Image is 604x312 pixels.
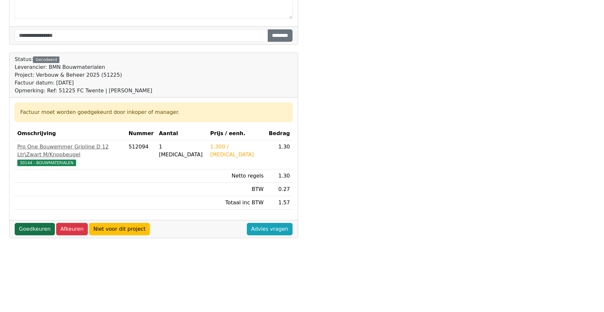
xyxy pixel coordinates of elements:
[17,160,76,166] span: 30144 - BOUWMATERIALEN
[156,127,208,140] th: Aantal
[15,63,152,71] div: Leverancier: BMN Bouwmaterialen
[20,108,287,116] div: Factuur moet worden goedgekeurd door inkoper of manager.
[17,143,123,159] div: Pro One Bouwemmer Gripline D 12 Ltr\Zwart M/Knopbeugel
[15,223,55,235] a: Goedkeuren
[208,196,266,210] td: Totaal inc BTW
[17,143,123,166] a: Pro One Bouwemmer Gripline D 12 Ltr\Zwart M/Knopbeugel30144 - BOUWMATERIALEN
[266,140,293,169] td: 1.30
[159,143,205,159] div: 1 [MEDICAL_DATA]
[247,223,293,235] a: Advies vragen
[15,71,152,79] div: Project: Verbouw & Beheer 2025 (51225)
[208,183,266,196] td: BTW
[15,87,152,95] div: Opmerking: Ref: 51225 FC Twente | [PERSON_NAME]
[208,169,266,183] td: Netto regels
[33,56,59,63] div: Gecodeerd
[89,223,150,235] a: Niet voor dit project
[126,127,156,140] th: Nummer
[15,79,152,87] div: Factuur datum: [DATE]
[15,127,126,140] th: Omschrijving
[266,183,293,196] td: 0.27
[56,223,88,235] a: Afkeuren
[126,140,156,169] td: 512094
[210,143,264,159] div: 1.300 / [MEDICAL_DATA]
[266,196,293,210] td: 1.57
[266,169,293,183] td: 1.30
[208,127,266,140] th: Prijs / eenh.
[15,55,152,95] div: Status:
[266,127,293,140] th: Bedrag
